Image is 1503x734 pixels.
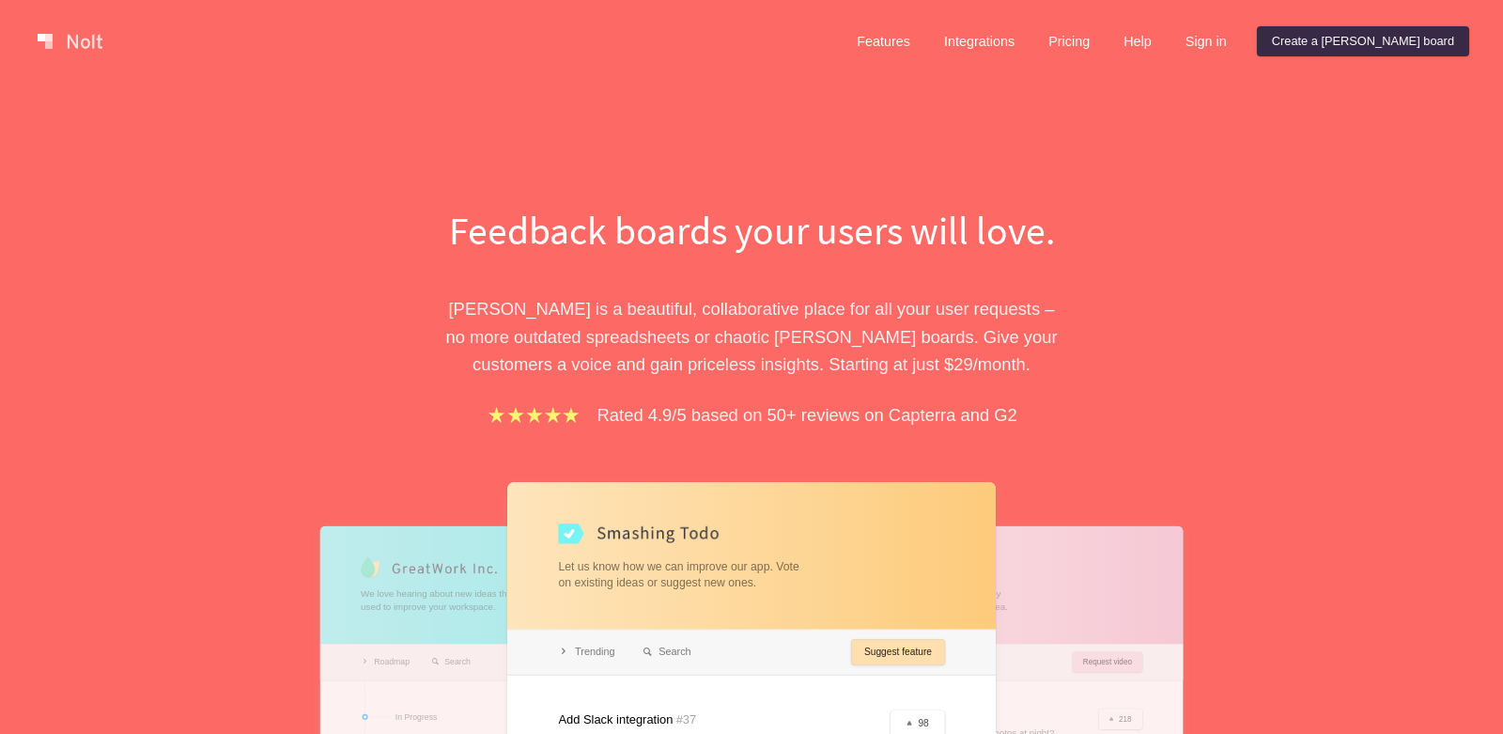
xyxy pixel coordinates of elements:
[427,203,1076,258] h1: Feedback boards your users will love.
[486,404,581,426] img: stars.b067e34983.png
[1108,26,1167,56] a: Help
[1257,26,1469,56] a: Create a [PERSON_NAME] board
[929,26,1030,56] a: Integrations
[1170,26,1242,56] a: Sign in
[597,401,1017,429] p: Rated 4.9/5 based on 50+ reviews on Capterra and G2
[427,295,1076,378] p: [PERSON_NAME] is a beautiful, collaborative place for all your user requests – no more outdated s...
[842,26,925,56] a: Features
[1033,26,1105,56] a: Pricing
